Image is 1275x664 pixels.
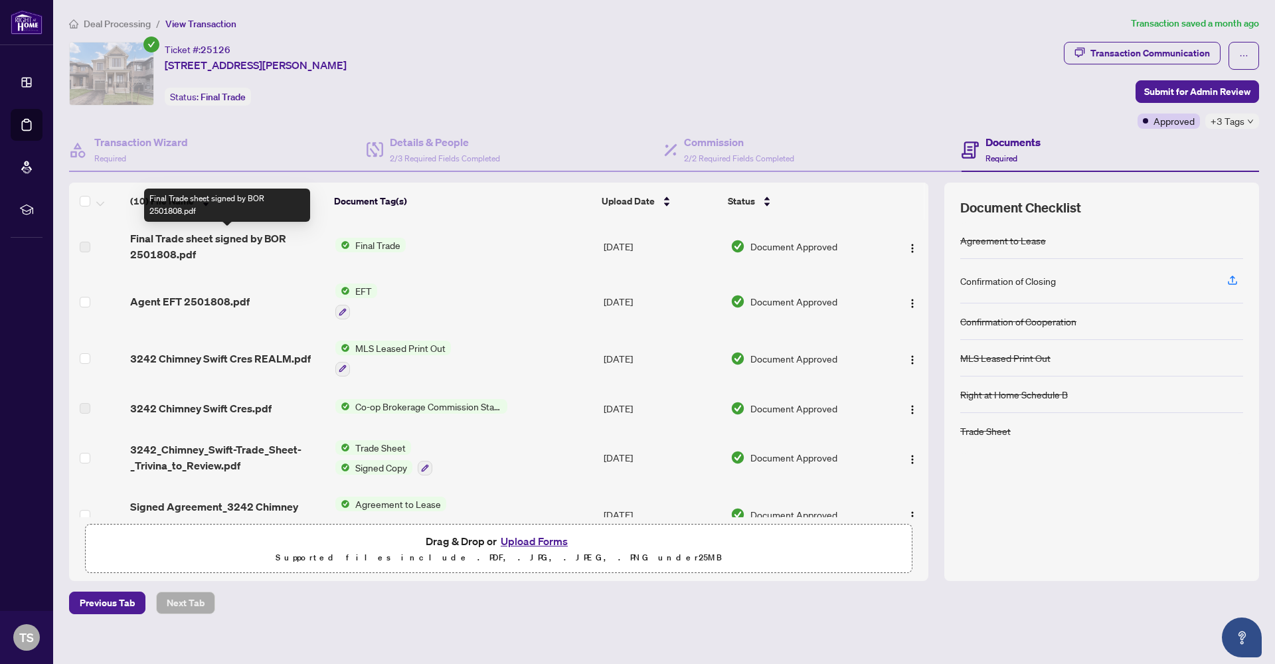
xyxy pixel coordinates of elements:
[143,37,159,52] span: check-circle
[960,233,1046,248] div: Agreement to Lease
[165,42,230,57] div: Ticket #:
[750,351,837,366] span: Document Approved
[335,341,350,355] img: Status Icon
[94,550,904,566] p: Supported files include .PDF, .JPG, .JPEG, .PNG under 25 MB
[596,183,722,220] th: Upload Date
[497,533,572,550] button: Upload Forms
[69,592,145,614] button: Previous Tab
[350,238,406,252] span: Final Trade
[598,273,725,330] td: [DATE]
[960,199,1081,217] span: Document Checklist
[335,341,451,376] button: Status IconMLS Leased Print Out
[350,284,377,298] span: EFT
[960,387,1068,402] div: Right at Home Schedule B
[84,18,151,30] span: Deal Processing
[335,497,350,511] img: Status Icon
[130,442,325,473] span: 3242_Chimney_Swift-Trade_Sheet-_Trivina_to_Review.pdf
[750,239,837,254] span: Document Approved
[602,194,655,208] span: Upload Date
[130,499,325,531] span: Signed Agreement_3242 Chimney Swift.pdf
[130,400,272,416] span: 3242 Chimney Swift Cres.pdf
[1144,81,1250,102] span: Submit for Admin Review
[907,454,918,465] img: Logo
[335,238,406,252] button: Status IconFinal Trade
[329,183,596,220] th: Document Tag(s)
[684,134,794,150] h4: Commission
[350,341,451,355] span: MLS Leased Print Out
[335,440,432,476] button: Status IconTrade SheetStatus IconSigned Copy
[902,447,923,468] button: Logo
[730,507,745,522] img: Document Status
[1222,618,1262,657] button: Open asap
[684,153,794,163] span: 2/2 Required Fields Completed
[598,387,725,430] td: [DATE]
[130,293,250,309] span: Agent EFT 2501808.pdf
[350,497,446,511] span: Agreement to Lease
[907,511,918,521] img: Logo
[722,183,880,220] th: Status
[902,348,923,369] button: Logo
[902,504,923,525] button: Logo
[19,628,34,647] span: TS
[598,430,725,487] td: [DATE]
[902,236,923,257] button: Logo
[1247,118,1254,125] span: down
[750,294,837,309] span: Document Approved
[165,57,347,73] span: [STREET_ADDRESS][PERSON_NAME]
[165,88,251,106] div: Status:
[426,533,572,550] span: Drag & Drop or
[730,239,745,254] img: Document Status
[201,91,246,103] span: Final Trade
[390,134,500,150] h4: Details & People
[94,134,188,150] h4: Transaction Wizard
[335,284,350,298] img: Status Icon
[598,330,725,387] td: [DATE]
[86,525,912,574] span: Drag & Drop orUpload FormsSupported files include .PDF, .JPG, .JPEG, .PNG under25MB
[335,238,350,252] img: Status Icon
[1211,114,1244,129] span: +3 Tags
[335,440,350,455] img: Status Icon
[730,351,745,366] img: Document Status
[156,592,215,614] button: Next Tab
[730,294,745,309] img: Document Status
[902,291,923,312] button: Logo
[165,18,236,30] span: View Transaction
[335,497,446,533] button: Status IconAgreement to Lease
[70,42,153,105] img: IMG-E11934606_1.jpg
[985,134,1041,150] h4: Documents
[907,243,918,254] img: Logo
[80,592,135,614] span: Previous Tab
[728,194,755,208] span: Status
[335,460,350,475] img: Status Icon
[130,351,311,367] span: 3242 Chimney Swift Cres REALM.pdf
[335,399,507,414] button: Status IconCo-op Brokerage Commission Statement
[907,404,918,415] img: Logo
[1136,80,1259,103] button: Submit for Admin Review
[1131,16,1259,31] article: Transaction saved a month ago
[960,424,1011,438] div: Trade Sheet
[69,19,78,29] span: home
[902,398,923,419] button: Logo
[130,230,325,262] span: Final Trade sheet signed by BOR 2501808.pdf
[985,153,1017,163] span: Required
[144,189,310,222] div: Final Trade sheet signed by BOR 2501808.pdf
[156,16,160,31] li: /
[750,401,837,416] span: Document Approved
[907,298,918,309] img: Logo
[598,220,725,273] td: [DATE]
[130,194,194,208] span: (10) File Name
[94,153,126,163] span: Required
[201,44,230,56] span: 25126
[598,486,725,543] td: [DATE]
[1090,42,1210,64] div: Transaction Communication
[350,460,412,475] span: Signed Copy
[1153,114,1195,128] span: Approved
[960,274,1056,288] div: Confirmation of Closing
[125,183,329,220] th: (10) File Name
[750,507,837,522] span: Document Approved
[335,399,350,414] img: Status Icon
[1239,51,1248,60] span: ellipsis
[335,284,377,319] button: Status IconEFT
[960,351,1051,365] div: MLS Leased Print Out
[390,153,500,163] span: 2/3 Required Fields Completed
